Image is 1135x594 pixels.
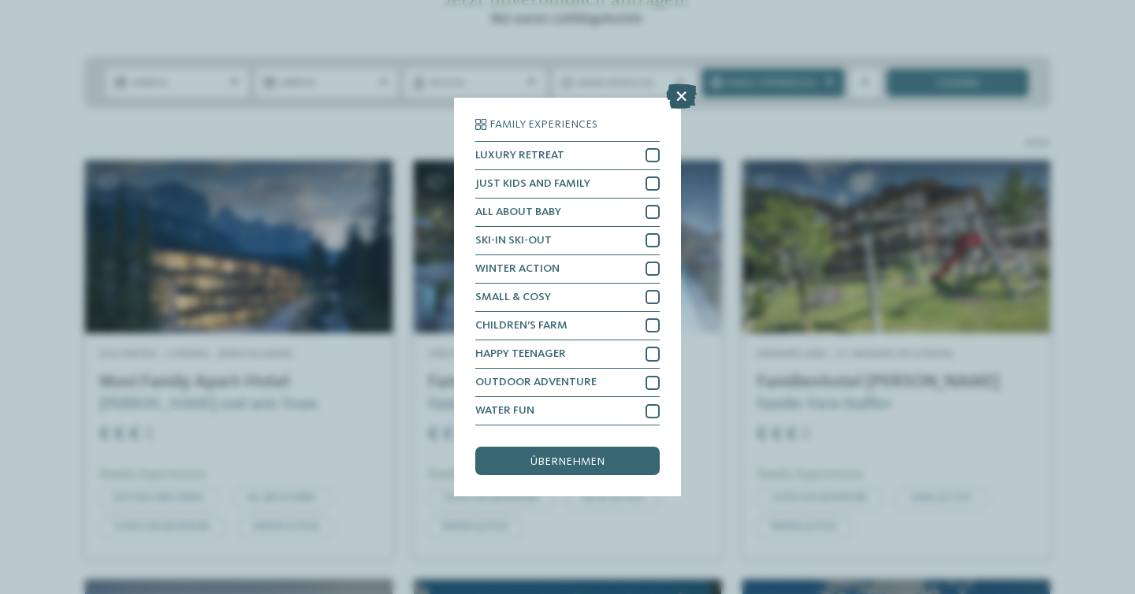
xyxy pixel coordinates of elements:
[475,206,561,217] span: ALL ABOUT BABY
[475,348,566,359] span: HAPPY TEENAGER
[475,150,564,161] span: LUXURY RETREAT
[475,320,567,331] span: CHILDREN’S FARM
[475,291,551,303] span: SMALL & COSY
[475,235,552,246] span: SKI-IN SKI-OUT
[475,377,597,388] span: OUTDOOR ADVENTURE
[475,405,534,416] span: WATER FUN
[530,456,605,467] span: übernehmen
[475,178,590,189] span: JUST KIDS AND FAMILY
[489,119,597,130] span: Family Experiences
[475,263,560,274] span: WINTER ACTION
